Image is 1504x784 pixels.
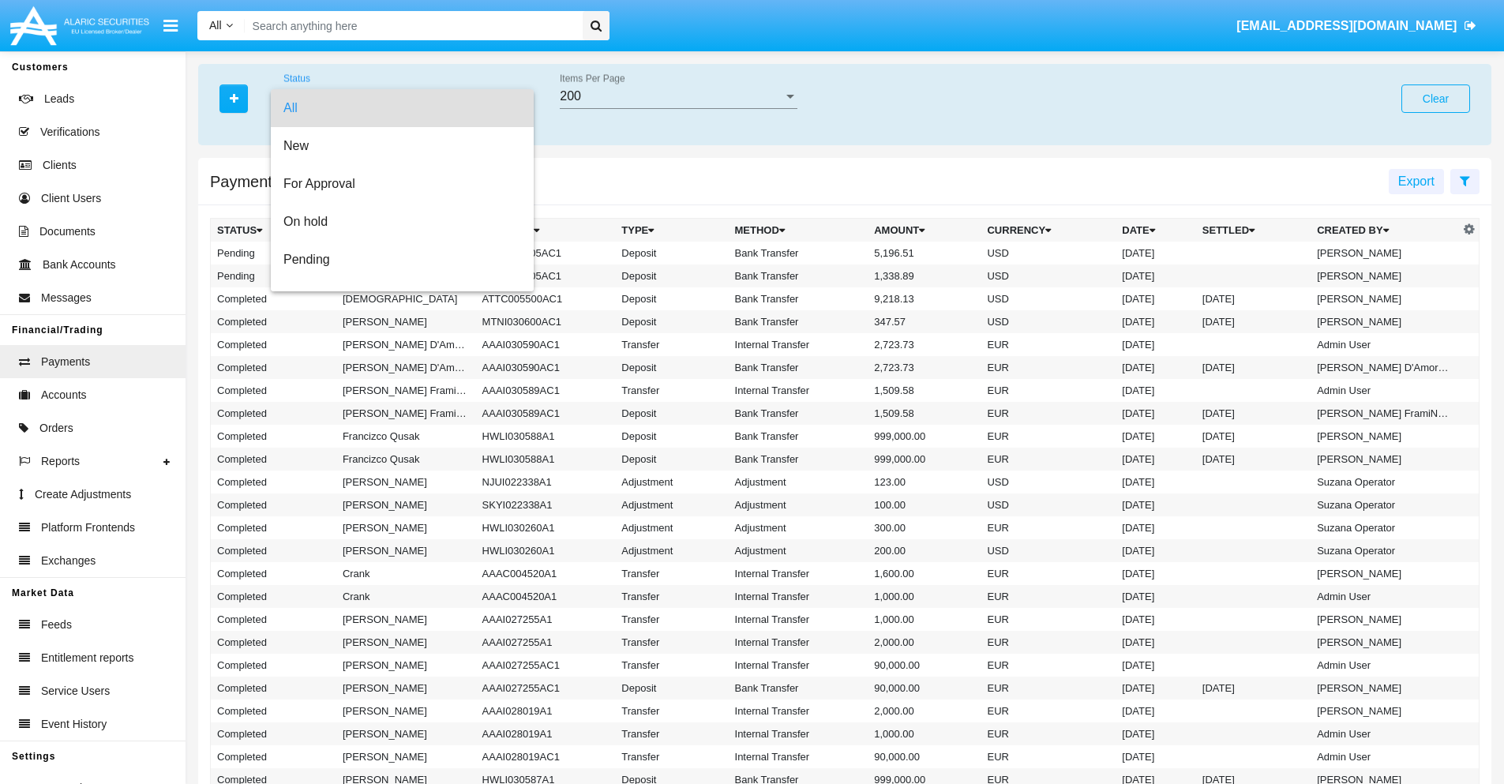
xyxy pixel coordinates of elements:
span: New [283,127,521,165]
span: All [283,89,521,127]
span: Rejected [283,279,521,317]
span: Pending [283,241,521,279]
span: For Approval [283,165,521,203]
span: On hold [283,203,521,241]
